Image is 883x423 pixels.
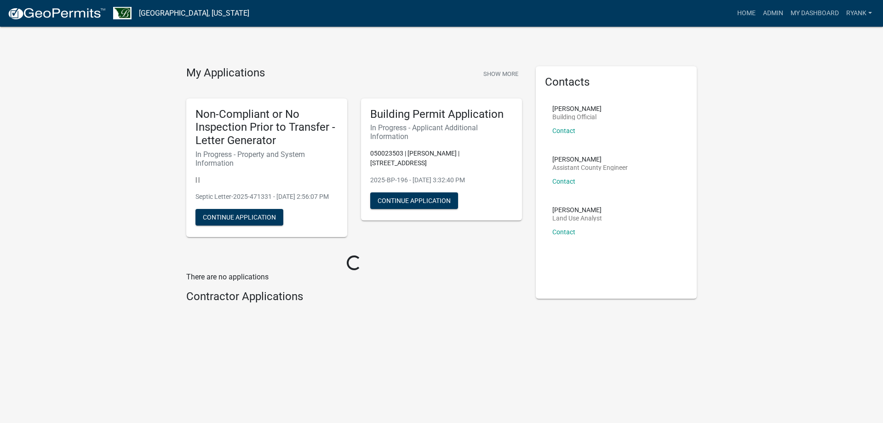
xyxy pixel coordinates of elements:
p: Assistant County Engineer [552,164,628,171]
p: 050023503 | [PERSON_NAME] | [STREET_ADDRESS] [370,149,513,168]
h5: Contacts [545,75,688,89]
p: Septic Letter-2025-471331 - [DATE] 2:56:07 PM [195,192,338,202]
p: Land Use Analyst [552,215,602,221]
p: [PERSON_NAME] [552,105,602,112]
a: Home [734,5,759,22]
a: Admin [759,5,787,22]
button: Show More [480,66,522,81]
p: [PERSON_NAME] [552,156,628,162]
wm-workflow-list-section: Contractor Applications [186,290,522,307]
a: [GEOGRAPHIC_DATA], [US_STATE] [139,6,249,21]
p: | | [195,175,338,185]
p: [PERSON_NAME] [552,207,602,213]
h6: In Progress - Property and System Information [195,150,338,168]
p: There are no applications [186,272,522,283]
a: My Dashboard [787,5,843,22]
button: Continue Application [370,192,458,209]
a: Contact [552,228,575,236]
a: Contact [552,127,575,134]
p: Building Official [552,114,602,120]
button: Continue Application [195,209,283,226]
h4: My Applications [186,66,265,80]
a: Contact [552,178,575,185]
h4: Contractor Applications [186,290,522,303]
h6: In Progress - Applicant Additional Information [370,123,513,141]
h5: Building Permit Application [370,108,513,121]
p: 2025-BP-196 - [DATE] 3:32:40 PM [370,175,513,185]
h5: Non-Compliant or No Inspection Prior to Transfer - Letter Generator [195,108,338,147]
a: RyanK [843,5,876,22]
img: Benton County, Minnesota [113,7,132,19]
